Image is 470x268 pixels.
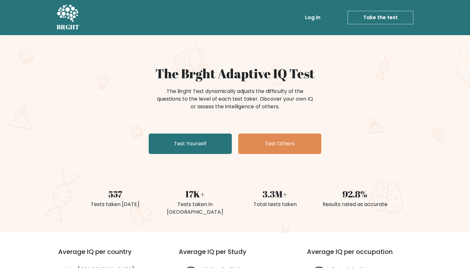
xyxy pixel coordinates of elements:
div: Tests taken [DATE] [79,201,151,208]
div: Results rated as accurate [319,201,391,208]
div: The Brght Test dynamically adjusts the difficulty of the questions to the level of each test take... [155,88,315,111]
a: Test Others [238,134,321,154]
div: 3.3M+ [239,187,311,201]
h3: Average IQ per country [58,248,156,263]
a: Take the test [348,11,413,24]
div: Total tests taken [239,201,311,208]
h3: Average IQ per occupation [307,248,420,263]
div: Tests taken in [GEOGRAPHIC_DATA] [159,201,231,216]
div: 92.8% [319,187,391,201]
h5: BRGHT [57,23,80,31]
div: 557 [79,187,151,201]
a: BRGHT [57,3,80,33]
a: Test Yourself [149,134,232,154]
div: 17K+ [159,187,231,201]
h3: Average IQ per Study [179,248,292,263]
a: Log in [302,11,323,24]
h1: The Brght Adaptive IQ Test [79,66,391,81]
